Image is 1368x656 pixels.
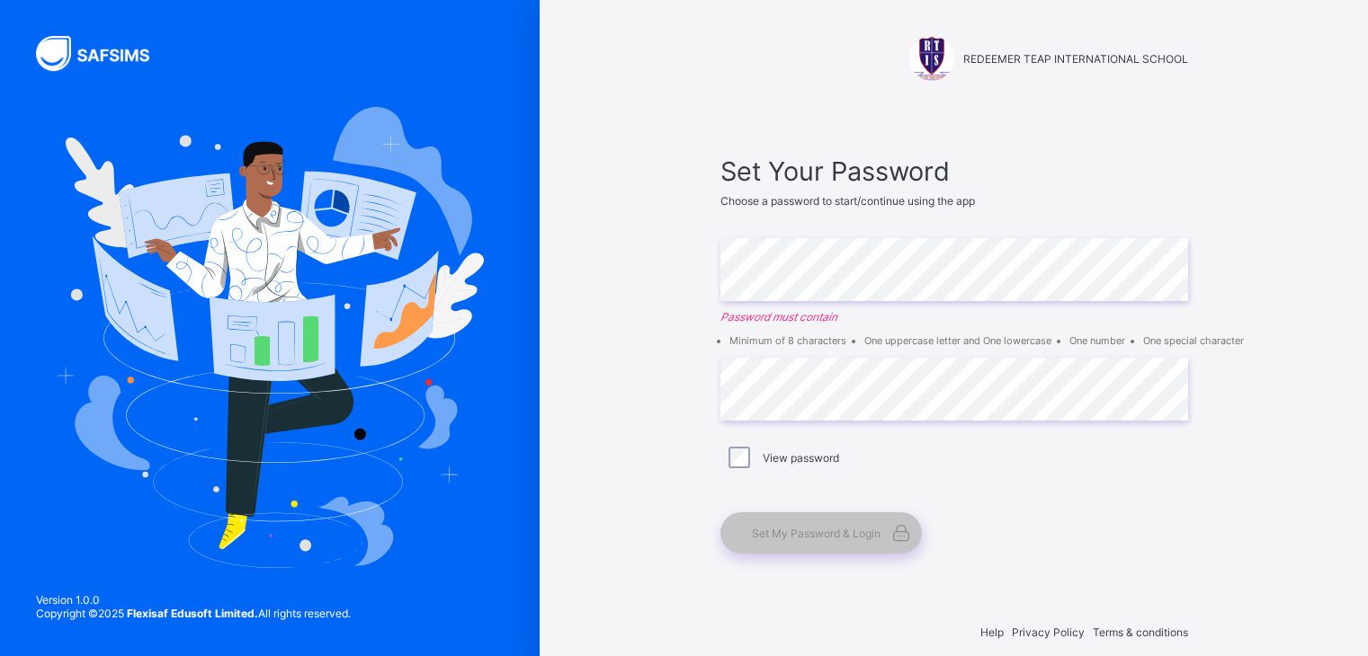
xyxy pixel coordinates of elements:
[980,625,1004,639] span: Help
[720,310,1188,324] em: Password must contain
[36,593,351,607] span: Version 1.0.0
[56,107,484,567] img: Hero Image
[763,451,839,465] label: View password
[720,194,975,208] span: Choose a password to start/continue using the app
[36,36,171,71] img: SAFSIMS Logo
[1143,334,1244,347] li: One special character
[1093,625,1188,639] span: Terms & conditions
[1069,334,1125,347] li: One number
[36,607,351,620] span: Copyright © 2025 All rights reserved.
[864,334,1051,347] li: One uppercase letter and One lowercase
[752,527,881,540] span: Set My Password & Login
[1012,625,1085,639] span: Privacy Policy
[909,36,954,81] img: REDEEMER TEAP INTERNATIONAL SCHOOL
[127,607,258,620] strong: Flexisaf Edusoft Limited.
[720,155,1188,187] span: Set Your Password
[963,52,1188,66] span: REDEEMER TEAP INTERNATIONAL SCHOOL
[729,334,846,347] li: Minimum of 8 characters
